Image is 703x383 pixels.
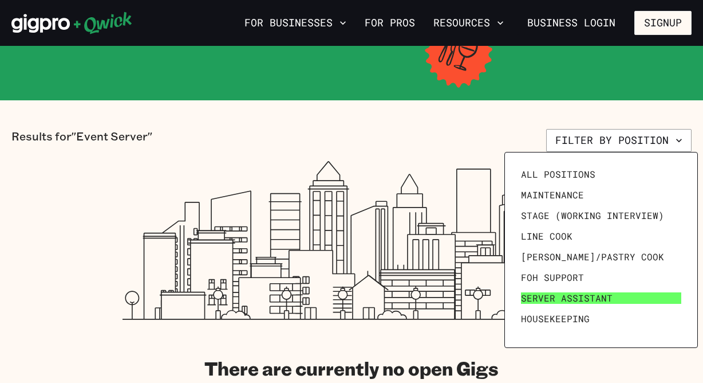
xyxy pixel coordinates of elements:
span: Maintenance [521,189,584,201]
span: All Positions [521,169,595,180]
span: FOH Support [521,272,584,283]
span: [PERSON_NAME]/Pastry Cook [521,251,664,263]
span: Server Assistant [521,292,613,304]
span: Housekeeping [521,313,590,325]
span: Stage (working interview) [521,210,664,221]
span: Line Cook [521,230,572,242]
ul: Filter by position [516,164,686,336]
span: Prep Cook [521,334,572,345]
